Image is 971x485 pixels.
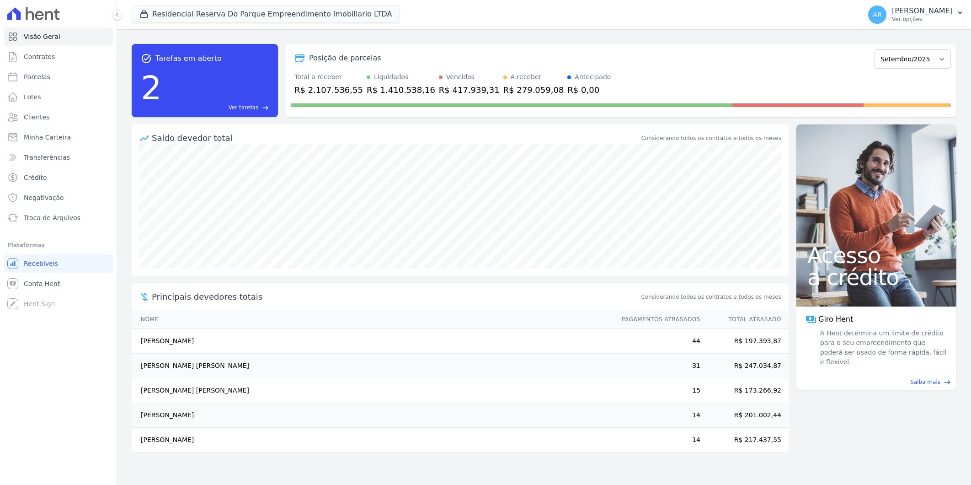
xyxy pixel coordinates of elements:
div: Vencidos [446,72,475,82]
a: Minha Carteira [4,128,113,146]
span: Crédito [24,173,47,182]
td: 14 [613,428,701,453]
div: R$ 279.059,08 [503,84,564,96]
a: Transferências [4,148,113,167]
span: Contratos [24,52,55,61]
div: Antecipado [575,72,611,82]
td: 44 [613,329,701,354]
div: Liquidados [374,72,409,82]
span: Minha Carteira [24,133,71,142]
a: Contratos [4,48,113,66]
span: Negativação [24,193,64,202]
div: 2 [141,64,162,112]
th: Pagamentos Atrasados [613,310,701,329]
button: Residencial Reserva Do Parque Empreendimento Imobiliario LTDA [132,5,400,23]
a: Visão Geral [4,27,113,46]
span: Clientes [24,113,49,122]
button: AR [PERSON_NAME] Ver opções [861,2,971,27]
th: Nome [132,310,613,329]
a: Lotes [4,88,113,106]
span: Conta Hent [24,279,60,288]
a: Clientes [4,108,113,126]
span: Principais devedores totais [152,291,640,303]
a: Negativação [4,189,113,207]
span: east [262,104,269,111]
div: R$ 2.107.536,55 [294,84,363,96]
div: R$ 417.939,31 [439,84,500,96]
span: AR [873,11,881,18]
span: Recebíveis [24,259,58,268]
span: Giro Hent [818,314,853,325]
div: R$ 0,00 [567,84,611,96]
td: [PERSON_NAME] [PERSON_NAME] [132,378,613,403]
td: R$ 197.393,87 [701,329,789,354]
a: Conta Hent [4,275,113,293]
div: Saldo devedor total [152,132,640,144]
div: A receber [511,72,542,82]
span: Visão Geral [24,32,60,41]
td: R$ 201.002,44 [701,403,789,428]
span: Saiba mais [910,378,940,386]
span: Ver tarefas [229,103,258,112]
a: Crédito [4,168,113,187]
span: Troca de Arquivos [24,213,80,222]
td: 31 [613,354,701,378]
a: Troca de Arquivos [4,209,113,227]
span: a crédito [807,266,945,288]
div: Total a receber [294,72,363,82]
td: [PERSON_NAME] [132,329,613,354]
span: Transferências [24,153,70,162]
span: Considerando todos os contratos e todos os meses [641,293,781,301]
span: Parcelas [24,72,50,81]
div: Posição de parcelas [309,53,381,64]
span: Lotes [24,92,41,102]
td: 15 [613,378,701,403]
span: east [944,379,951,386]
span: Acesso [807,244,945,266]
p: Ver opções [892,16,953,23]
td: 14 [613,403,701,428]
div: Plataformas [7,240,109,251]
td: [PERSON_NAME] [132,403,613,428]
span: A Hent determina um limite de crédito para o seu empreendimento que poderá ser usado de forma ráp... [818,329,947,367]
a: Recebíveis [4,254,113,273]
div: R$ 1.410.538,16 [367,84,435,96]
a: Saiba mais east [802,378,951,386]
td: [PERSON_NAME] [PERSON_NAME] [132,354,613,378]
a: Ver tarefas east [165,103,269,112]
a: Parcelas [4,68,113,86]
td: [PERSON_NAME] [132,428,613,453]
th: Total Atrasado [701,310,789,329]
td: R$ 247.034,87 [701,354,789,378]
td: R$ 217.437,55 [701,428,789,453]
td: R$ 173.266,92 [701,378,789,403]
span: task_alt [141,53,152,64]
span: Tarefas em aberto [155,53,222,64]
div: Considerando todos os contratos e todos os meses [641,134,781,142]
p: [PERSON_NAME] [892,6,953,16]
